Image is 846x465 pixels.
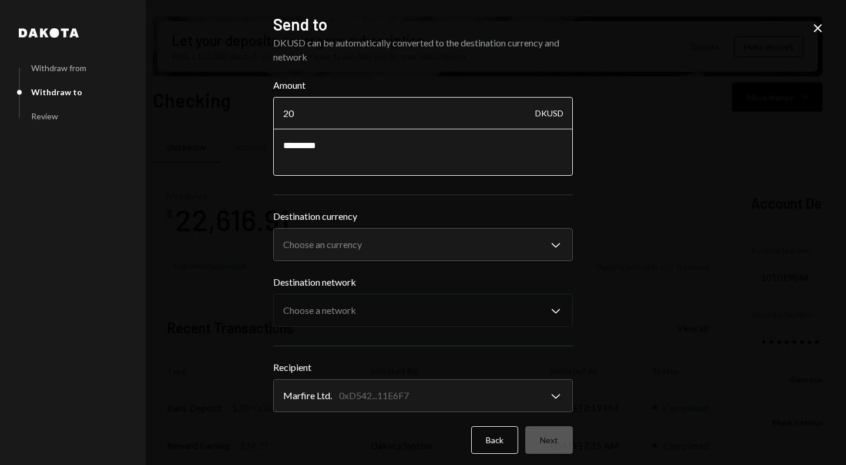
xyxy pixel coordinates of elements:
[273,360,573,374] label: Recipient
[273,379,573,412] button: Recipient
[471,426,518,454] button: Back
[339,389,409,403] div: 0xD542...11E6F7
[273,97,573,130] input: Enter amount
[31,87,82,97] div: Withdraw to
[273,78,573,92] label: Amount
[31,111,58,121] div: Review
[273,228,573,261] button: Destination currency
[273,13,573,36] h2: Send to
[273,36,573,64] div: DKUSD can be automatically converted to the destination currency and network
[31,63,86,73] div: Withdraw from
[273,209,573,223] label: Destination currency
[273,275,573,289] label: Destination network
[273,294,573,327] button: Destination network
[535,97,563,130] div: DKUSD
